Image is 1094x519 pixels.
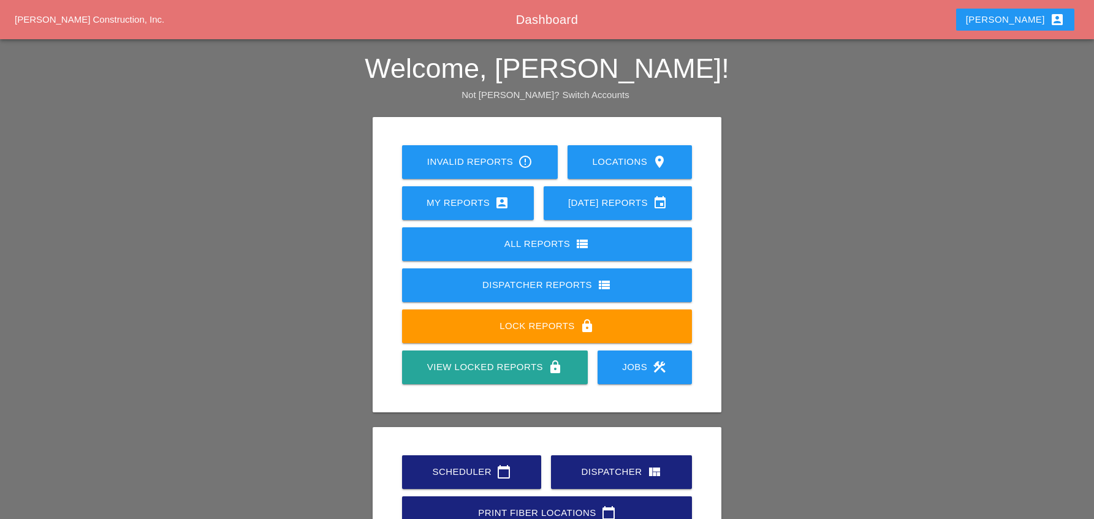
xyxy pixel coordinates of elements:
[15,14,164,25] a: [PERSON_NAME] Construction, Inc.
[548,360,563,374] i: lock
[653,195,667,210] i: event
[402,350,587,384] a: View Locked Reports
[563,89,629,100] a: Switch Accounts
[402,145,558,179] a: Invalid Reports
[647,464,662,479] i: view_quilt
[1050,12,1065,27] i: account_box
[516,13,578,26] span: Dashboard
[462,89,559,100] span: Not [PERSON_NAME]?
[652,154,667,169] i: location_on
[568,145,692,179] a: Locations
[598,350,692,384] a: Jobs
[966,12,1065,27] div: [PERSON_NAME]
[402,268,692,302] a: Dispatcher Reports
[422,278,672,292] div: Dispatcher Reports
[571,464,672,479] div: Dispatcher
[422,464,522,479] div: Scheduler
[402,186,534,220] a: My Reports
[422,360,568,374] div: View Locked Reports
[422,237,672,251] div: All Reports
[956,9,1074,31] button: [PERSON_NAME]
[422,195,514,210] div: My Reports
[587,154,672,169] div: Locations
[422,154,538,169] div: Invalid Reports
[496,464,511,479] i: calendar_today
[652,360,667,374] i: construction
[402,227,692,261] a: All Reports
[580,319,594,333] i: lock
[495,195,509,210] i: account_box
[422,319,672,333] div: Lock Reports
[575,237,590,251] i: view_list
[402,455,541,489] a: Scheduler
[563,195,672,210] div: [DATE] Reports
[402,309,692,343] a: Lock Reports
[597,278,612,292] i: view_list
[518,154,533,169] i: error_outline
[551,455,691,489] a: Dispatcher
[544,186,692,220] a: [DATE] Reports
[617,360,672,374] div: Jobs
